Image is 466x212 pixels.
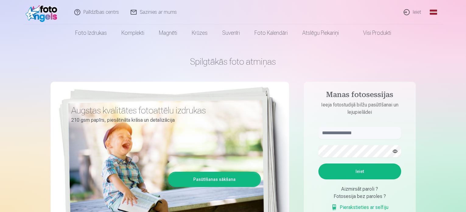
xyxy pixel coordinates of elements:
[346,24,398,41] a: Visi produkti
[51,56,416,67] h1: Spilgtākās foto atmiņas
[295,24,346,41] a: Atslēgu piekariņi
[152,24,184,41] a: Magnēti
[318,193,401,200] div: Fotosesija bez paroles ?
[169,173,260,186] a: Pasūtīšanas sākšana
[215,24,247,41] a: Suvenīri
[318,185,401,193] div: Aizmirsāt paroli ?
[71,105,256,116] h3: Augstas kvalitātes fotoattēlu izdrukas
[331,204,388,211] a: Pierakstieties ar selfiju
[312,101,407,116] p: Ieeja fotostudijā bilžu pasūtīšanai un lejupielādei
[318,163,401,179] button: Ieiet
[312,90,407,101] h4: Manas fotosessijas
[68,24,114,41] a: Foto izdrukas
[26,2,61,22] img: /fa1
[247,24,295,41] a: Foto kalendāri
[114,24,152,41] a: Komplekti
[184,24,215,41] a: Krūzes
[71,116,256,124] p: 210 gsm papīrs, piesātināta krāsa un detalizācija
